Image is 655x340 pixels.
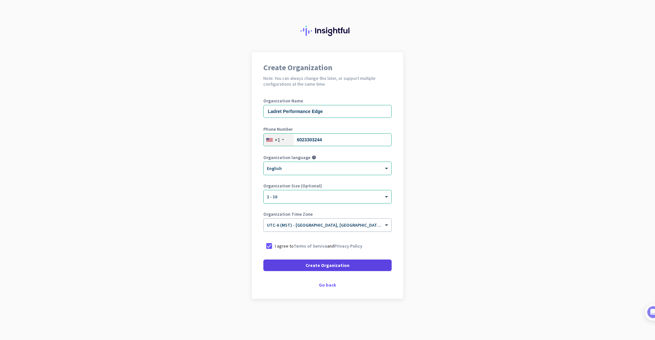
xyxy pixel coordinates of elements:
[263,75,392,87] h2: Note: You can always change this later, or support multiple configurations at the same time
[263,64,392,71] h1: Create Organization
[263,127,392,131] label: Phone Number
[263,99,392,103] label: Organization Name
[334,243,362,249] a: Privacy Policy
[275,137,280,143] div: +1
[263,105,392,118] input: What is the name of your organization?
[263,133,392,146] input: 201-555-0123
[294,243,327,249] a: Terms of Service
[300,26,355,36] img: Insightful
[263,260,392,271] button: Create Organization
[275,243,362,249] p: I agree to and
[306,262,349,269] span: Create Organization
[263,155,310,160] label: Organization language
[263,212,392,216] label: Organization Time Zone
[263,283,392,287] div: Go back
[312,155,316,160] i: help
[263,184,392,188] label: Organization Size (Optional)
